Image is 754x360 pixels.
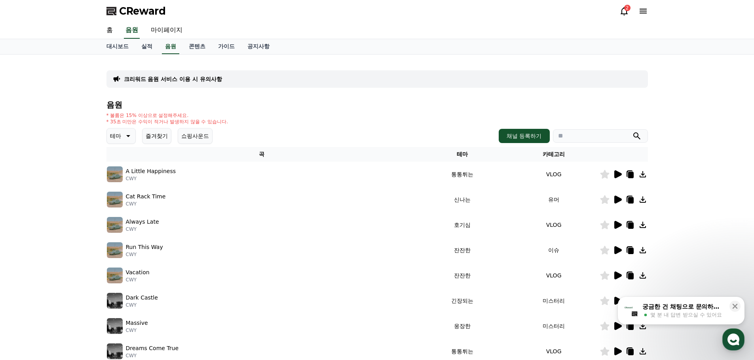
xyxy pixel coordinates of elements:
[119,5,166,17] span: CReward
[417,263,508,288] td: 잔잔한
[25,262,30,269] span: 홈
[107,343,123,359] img: music
[126,201,166,207] p: CWY
[126,302,158,308] p: CWY
[162,39,179,54] a: 음원
[100,22,119,39] a: 홈
[178,128,213,144] button: 쇼핑사운드
[182,39,212,54] a: 콘텐츠
[126,319,148,327] p: Massive
[106,5,166,17] a: CReward
[122,262,132,269] span: 설정
[508,212,600,237] td: VLOG
[508,313,600,339] td: 미스터리
[102,251,152,270] a: 설정
[508,162,600,187] td: VLOG
[417,212,508,237] td: 호기심
[124,22,140,39] a: 음원
[107,217,123,233] img: music
[52,251,102,270] a: 대화
[126,277,150,283] p: CWY
[126,192,166,201] p: Cat Rack Time
[126,268,150,277] p: Vacation
[72,263,82,269] span: 대화
[508,187,600,212] td: 유머
[106,119,228,125] p: * 35초 미만은 수익이 적거나 발생하지 않을 수 있습니다.
[499,129,549,143] button: 채널 등록하기
[508,147,600,162] th: 카테고리
[417,313,508,339] td: 웅장한
[2,251,52,270] a: 홈
[107,242,123,258] img: music
[126,352,179,359] p: CWY
[135,39,159,54] a: 실적
[126,226,159,232] p: CWY
[417,162,508,187] td: 통통튀는
[107,166,123,182] img: music
[126,251,163,258] p: CWY
[126,218,159,226] p: Always Late
[241,39,276,54] a: 공지사항
[126,175,176,182] p: CWY
[508,288,600,313] td: 미스터리
[106,128,136,144] button: 테마
[106,147,417,162] th: 곡
[107,293,123,309] img: music
[126,243,163,251] p: Run This Way
[212,39,241,54] a: 가이드
[107,268,123,283] img: music
[107,318,123,334] img: music
[106,100,648,109] h4: 음원
[508,237,600,263] td: 이슈
[107,192,123,207] img: music
[144,22,189,39] a: 마이페이지
[417,187,508,212] td: 신나는
[417,288,508,313] td: 긴장되는
[110,130,121,141] p: 테마
[106,112,228,119] p: * 볼륨은 15% 이상으로 설정해주세요.
[126,167,176,175] p: A Little Happiness
[417,147,508,162] th: 테마
[619,6,629,16] a: 2
[124,75,222,83] a: 크리워드 음원 서비스 이용 시 유의사항
[624,5,631,11] div: 2
[126,327,148,334] p: CWY
[126,294,158,302] p: Dark Castle
[100,39,135,54] a: 대시보드
[508,263,600,288] td: VLOG
[126,344,179,352] p: Dreams Come True
[417,237,508,263] td: 잔잔한
[142,128,171,144] button: 즐겨찾기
